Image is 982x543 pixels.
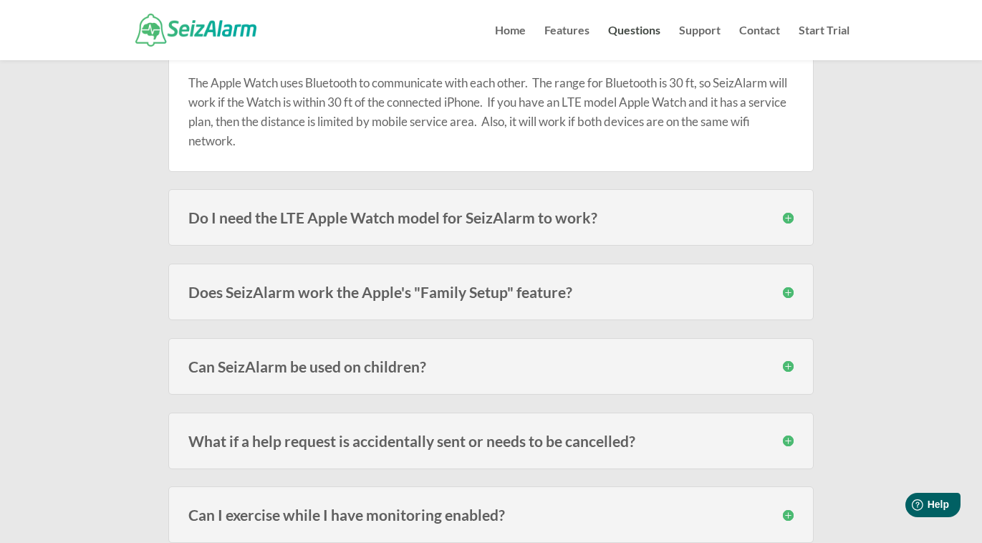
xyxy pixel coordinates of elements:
a: Contact [739,25,780,60]
p: The Apple Watch uses Bluetooth to communicate with each other. The range for Bluetooth is 30 ft, ... [188,73,794,151]
a: Home [495,25,526,60]
h3: Can I exercise while I have monitoring enabled? [188,507,794,522]
a: Features [544,25,589,60]
a: Support [679,25,721,60]
h3: Can SeizAlarm be used on children? [188,359,794,374]
h3: What if a help request is accidentally sent or needs to be cancelled? [188,433,794,448]
a: Questions [608,25,660,60]
h3: Does SeizAlarm work the Apple's "Family Setup" feature? [188,284,794,299]
img: SeizAlarm [135,14,256,46]
h3: Do I need the LTE Apple Watch model for SeizAlarm to work? [188,210,794,225]
iframe: Help widget launcher [855,487,966,527]
a: Start Trial [799,25,849,60]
